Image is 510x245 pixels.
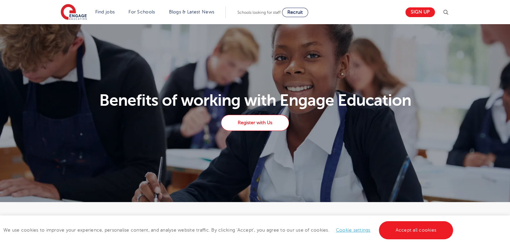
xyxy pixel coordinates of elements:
[282,8,308,17] a: Recruit
[169,9,215,14] a: Blogs & Latest News
[128,9,155,14] a: For Schools
[405,7,435,17] a: Sign up
[57,92,453,108] h1: Benefits of working with Engage Education
[237,10,281,15] span: Schools looking for staff
[95,9,115,14] a: Find jobs
[3,228,455,233] span: We use cookies to improve your experience, personalise content, and analyse website traffic. By c...
[287,10,303,15] span: Recruit
[379,221,453,239] a: Accept all cookies
[221,115,289,131] a: Register with Us
[61,4,87,21] img: Engage Education
[336,228,371,233] a: Cookie settings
